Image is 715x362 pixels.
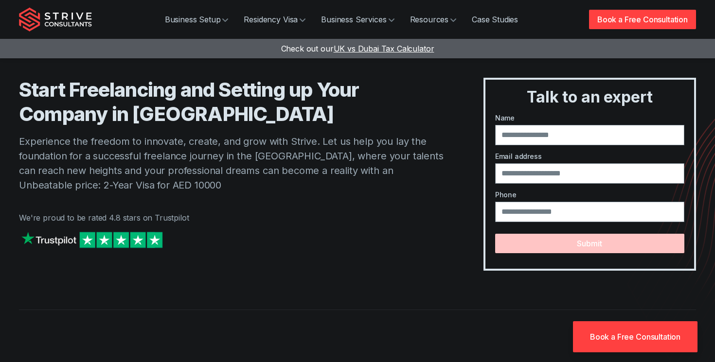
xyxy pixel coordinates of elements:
[495,151,684,161] label: Email address
[489,87,690,107] h3: Talk to an expert
[495,234,684,253] button: Submit
[495,113,684,123] label: Name
[334,44,434,53] span: UK vs Dubai Tax Calculator
[19,134,445,192] p: Experience the freedom to innovate, create, and grow with Strive. Let us help you lay the foundat...
[589,10,696,29] a: Book a Free Consultation
[19,229,165,250] img: Strive on Trustpilot
[19,78,445,126] h1: Start Freelancing and Setting up Your Company in [GEOGRAPHIC_DATA]
[573,321,697,352] a: Book a Free Consultation
[19,7,92,32] img: Strive Consultants
[281,44,434,53] a: Check out ourUK vs Dubai Tax Calculator
[464,10,526,29] a: Case Studies
[236,10,313,29] a: Residency Visa
[402,10,465,29] a: Resources
[19,212,445,224] p: We're proud to be rated 4.8 stars on Trustpilot
[313,10,402,29] a: Business Services
[495,190,684,200] label: Phone
[157,10,236,29] a: Business Setup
